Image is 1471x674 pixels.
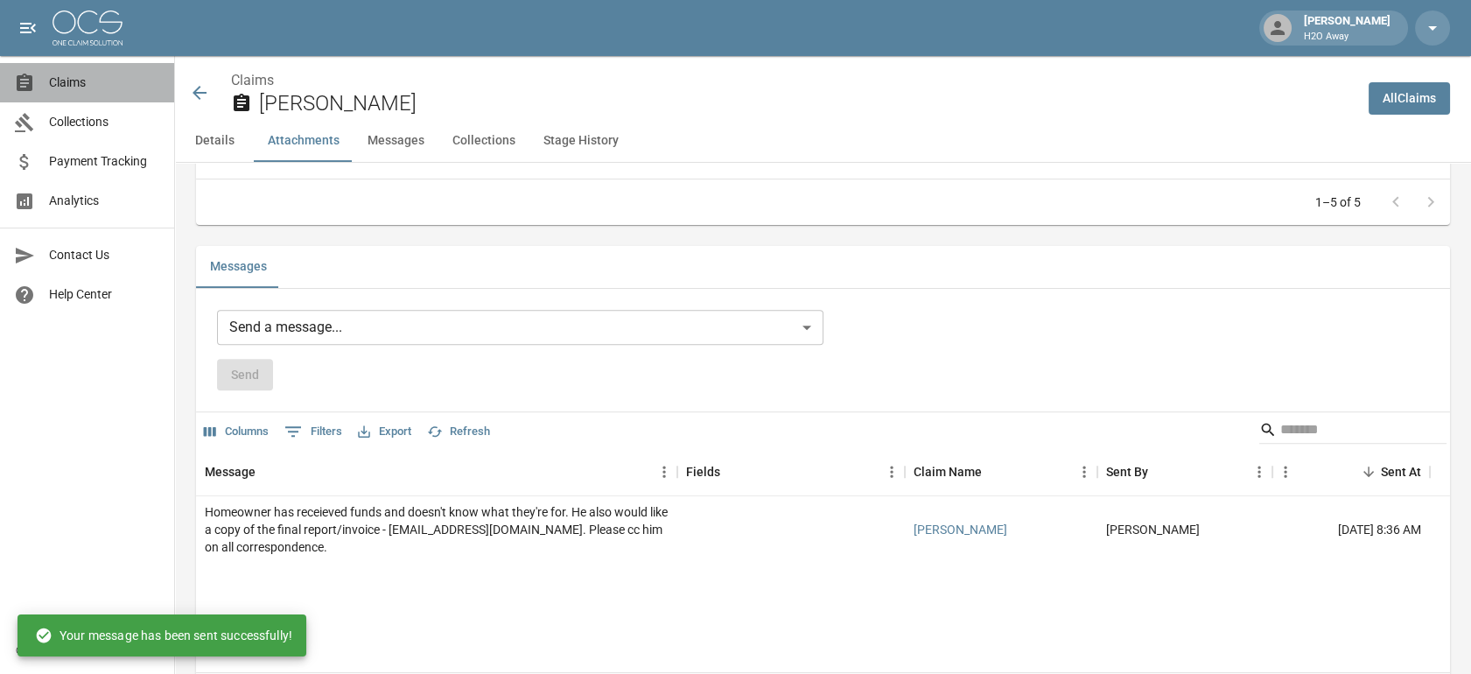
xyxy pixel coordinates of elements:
a: [PERSON_NAME] [914,521,1007,538]
div: Sent At [1272,447,1430,496]
span: Analytics [49,192,160,210]
button: Sort [720,460,745,484]
span: Help Center [49,285,160,304]
div: [PERSON_NAME] [1297,12,1397,44]
button: Sort [982,460,1006,484]
div: Claim Name [914,447,982,496]
div: Message [196,447,677,496]
div: Sent By [1097,447,1272,496]
button: Menu [651,459,677,485]
button: Sort [256,460,280,484]
button: Menu [879,459,905,485]
button: Messages [354,120,438,162]
span: Claims [49,74,160,92]
button: Sort [1356,460,1381,484]
button: Stage History [529,120,633,162]
div: Emma Young [1106,521,1200,538]
span: Collections [49,113,160,131]
button: Attachments [254,120,354,162]
div: Sent At [1381,447,1421,496]
button: Export [354,418,416,446]
p: H2O Away [1304,30,1390,45]
a: Claims [231,72,274,88]
div: anchor tabs [175,120,1471,162]
div: related-list tabs [196,246,1450,288]
button: Menu [1246,459,1272,485]
button: Menu [1071,459,1097,485]
div: [DATE] 8:36 AM [1272,496,1430,564]
div: Claim Name [905,447,1097,496]
div: Fields [686,447,720,496]
button: Menu [1272,459,1299,485]
button: Select columns [200,418,273,446]
span: Payment Tracking [49,152,160,171]
button: open drawer [11,11,46,46]
div: Send a message... [217,310,823,345]
span: Contact Us [49,246,160,264]
div: Sent By [1106,447,1148,496]
button: Collections [438,120,529,162]
nav: breadcrumb [231,70,1355,91]
div: Message [205,447,256,496]
img: ocs-logo-white-transparent.png [53,11,123,46]
button: Messages [196,246,281,288]
div: © 2025 One Claim Solution [16,642,158,659]
div: Your message has been sent successfully! [35,620,292,651]
h2: [PERSON_NAME] [259,91,1355,116]
button: Refresh [423,418,494,446]
button: Details [175,120,254,162]
div: Search [1259,416,1446,447]
a: AllClaims [1369,82,1450,115]
div: Fields [677,447,905,496]
p: 1–5 of 5 [1315,193,1361,211]
button: Show filters [280,418,347,446]
button: Sort [1148,460,1173,484]
div: Homeowner has receieved funds and doesn't know what they're for. He also would like a copy of the... [205,503,669,556]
